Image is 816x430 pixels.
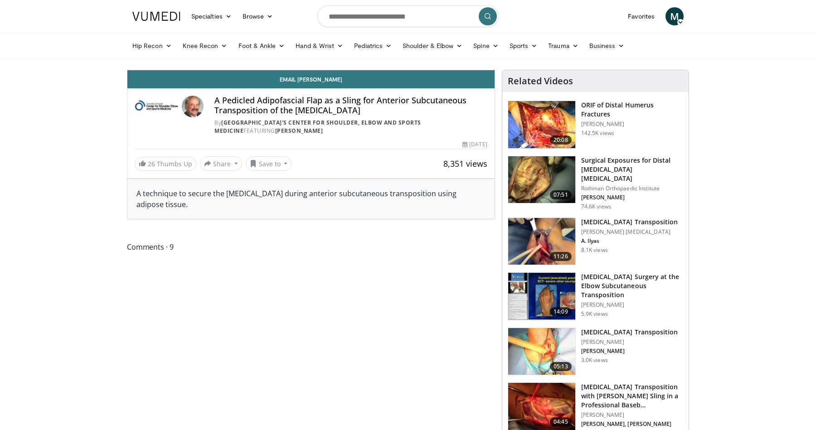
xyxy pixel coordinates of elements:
h3: ORIF of Distal Humerus Fractures [581,101,683,119]
img: orif-sanch_3.png.150x105_q85_crop-smart_upscale.jpg [508,101,575,148]
p: [PERSON_NAME], [PERSON_NAME] [581,420,683,428]
div: By FEATURING [214,119,487,135]
h3: [MEDICAL_DATA] Transposition with [PERSON_NAME] Sling in a Professional Baseb… [581,382,683,410]
img: 70ca5631-5a91-448b-9cf2-193e1d168c0d.150x105_q85_crop-smart_upscale.jpg [508,383,575,430]
a: Hand & Wrist [290,37,349,55]
p: [PERSON_NAME] [581,301,683,309]
h3: [MEDICAL_DATA] Transposition [581,217,678,227]
a: Favorites [622,7,660,25]
a: [PERSON_NAME] [275,127,323,135]
span: 05:13 [550,362,572,371]
p: 3.0K views [581,357,608,364]
span: 11:26 [550,252,572,261]
a: Specialties [186,7,237,25]
span: 04:45 [550,417,572,426]
a: Hip Recon [127,37,177,55]
img: 4b8bac16-b21d-49fe-bbde-3d2482266ea9.150x105_q85_crop-smart_upscale.jpg [508,328,575,375]
p: 74.6K views [581,203,611,210]
div: A technique to secure the [MEDICAL_DATA] during anterior subcutaneous transposition using adipose... [136,188,486,210]
p: Rothman Orthopaedic Institute [581,185,683,192]
a: 11:26 [MEDICAL_DATA] Transposition [PERSON_NAME] [MEDICAL_DATA] A. Ilyas 8.1K views [508,217,683,266]
a: Trauma [543,37,584,55]
a: 26 Thumbs Up [135,157,196,171]
h3: [MEDICAL_DATA] Surgery at the Elbow Subcutaneous Transposition [581,272,683,300]
h4: A Pedicled Adipofascial Flap as a Sling for Anterior Subcutaneous Transposition of the [MEDICAL_D... [214,96,487,115]
img: 317999_0002_1.png.150x105_q85_crop-smart_upscale.jpg [508,273,575,320]
h4: Related Videos [508,76,573,87]
img: VuMedi Logo [132,12,180,21]
button: Share [200,156,242,171]
input: Search topics, interventions [317,5,499,27]
a: 07:51 Surgical Exposures for Distal [MEDICAL_DATA] [MEDICAL_DATA] Rothman Orthopaedic Institute [... [508,156,683,210]
a: Business [584,37,630,55]
img: 70322_0000_3.png.150x105_q85_crop-smart_upscale.jpg [508,156,575,203]
p: 8.1K views [581,246,608,254]
div: [DATE] [462,140,487,149]
span: 8,351 views [443,158,487,169]
span: 20:08 [550,135,572,145]
a: Email [PERSON_NAME] [127,70,495,88]
span: 07:51 [550,190,572,199]
a: 20:08 ORIF of Distal Humerus Fractures [PERSON_NAME] 142.5K views [508,101,683,149]
p: [PERSON_NAME] [581,121,683,128]
p: A. Ilyas [581,237,678,245]
a: Shoulder & Elbow [397,37,468,55]
p: [PERSON_NAME] [581,194,683,201]
a: Foot & Ankle [233,37,291,55]
a: [GEOGRAPHIC_DATA]'s Center for Shoulder, Elbow and Sports Medicine [214,119,421,135]
a: Browse [237,7,279,25]
span: Comments 9 [127,241,495,253]
p: [PERSON_NAME] [MEDICAL_DATA] [581,228,678,236]
img: Avatar [182,96,204,117]
h3: Surgical Exposures for Distal [MEDICAL_DATA] [MEDICAL_DATA] [581,156,683,183]
a: Pediatrics [349,37,397,55]
span: 26 [148,159,155,168]
h3: [MEDICAL_DATA] Transposition [581,328,678,337]
span: 14:09 [550,307,572,316]
a: Knee Recon [177,37,233,55]
a: Sports [504,37,543,55]
img: Columbia University's Center for Shoulder, Elbow and Sports Medicine [135,96,178,117]
p: 5.9K views [581,310,608,318]
a: 14:09 [MEDICAL_DATA] Surgery at the Elbow Subcutaneous Transposition [PERSON_NAME] 5.9K views [508,272,683,320]
p: [PERSON_NAME] [581,411,683,419]
a: M [665,7,684,25]
p: [PERSON_NAME] [581,338,678,346]
img: 4c3c6f75-4af4-4fa2-bff6-d5a560996c15.150x105_q85_crop-smart_upscale.jpg [508,218,575,265]
button: Save to [246,156,292,171]
a: 05:13 [MEDICAL_DATA] Transposition [PERSON_NAME] [PERSON_NAME] 3.0K views [508,328,683,376]
p: 142.5K views [581,130,614,137]
a: Spine [468,37,504,55]
p: [PERSON_NAME] [581,348,678,355]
